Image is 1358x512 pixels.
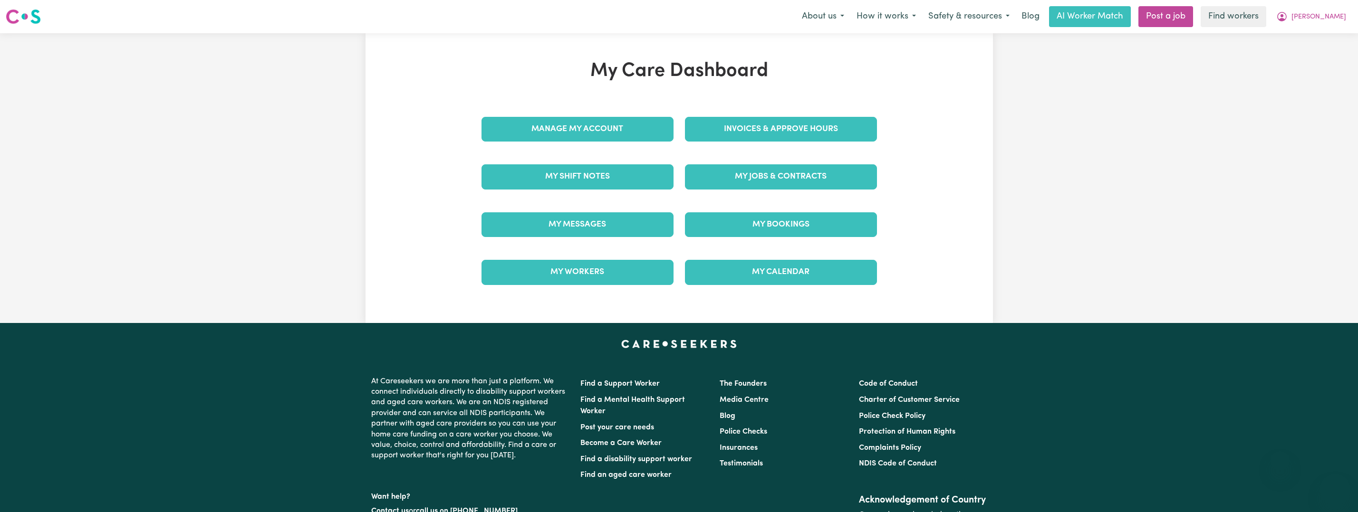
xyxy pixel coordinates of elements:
[720,412,735,420] a: Blog
[1049,6,1131,27] a: AI Worker Match
[685,212,877,237] a: My Bookings
[371,372,569,465] p: At Careseekers we are more than just a platform. We connect individuals directly to disability su...
[859,460,937,467] a: NDIS Code of Conduct
[720,396,769,404] a: Media Centre
[685,260,877,284] a: My Calendar
[482,212,674,237] a: My Messages
[482,164,674,189] a: My Shift Notes
[720,460,763,467] a: Testimonials
[1291,12,1346,22] span: [PERSON_NAME]
[580,380,660,388] a: Find a Support Worker
[482,260,674,284] a: My Workers
[580,439,662,447] a: Become a Care Worker
[720,444,758,452] a: Insurances
[859,412,925,420] a: Police Check Policy
[720,428,767,436] a: Police Checks
[580,424,654,431] a: Post your care needs
[621,340,737,348] a: Careseekers home page
[482,117,674,142] a: Manage My Account
[859,380,918,388] a: Code of Conduct
[6,8,41,25] img: Careseekers logo
[922,7,1016,27] button: Safety & resources
[685,117,877,142] a: Invoices & Approve Hours
[1320,474,1350,504] iframe: Button to launch messaging window
[1270,7,1352,27] button: My Account
[580,471,672,479] a: Find an aged care worker
[476,60,883,83] h1: My Care Dashboard
[859,428,955,436] a: Protection of Human Rights
[796,7,850,27] button: About us
[580,396,685,415] a: Find a Mental Health Support Worker
[1138,6,1193,27] a: Post a job
[6,6,41,28] a: Careseekers logo
[1016,6,1045,27] a: Blog
[720,380,767,388] a: The Founders
[859,396,960,404] a: Charter of Customer Service
[580,455,692,463] a: Find a disability support worker
[859,444,921,452] a: Complaints Policy
[685,164,877,189] a: My Jobs & Contracts
[859,494,987,506] h2: Acknowledgement of Country
[850,7,922,27] button: How it works
[1271,451,1290,470] iframe: Close message
[1201,6,1266,27] a: Find workers
[371,488,569,502] p: Want help?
